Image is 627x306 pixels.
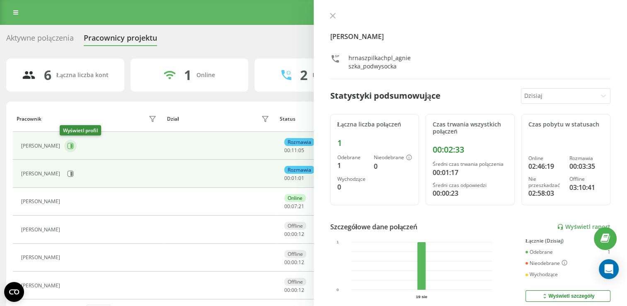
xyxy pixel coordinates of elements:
[433,145,508,155] div: 00:02:33
[284,222,306,230] div: Offline
[284,194,306,202] div: Online
[525,238,610,244] div: Łącznie (Dzisiaj)
[300,67,307,83] div: 2
[284,278,306,286] div: Offline
[291,147,297,154] span: 11
[416,294,427,299] text: 19 sie
[569,182,603,192] div: 03:10:41
[569,155,603,161] div: Rozmawia
[433,182,508,188] div: Średni czas odpowiedzi
[21,227,62,233] div: [PERSON_NAME]
[298,203,304,210] span: 21
[433,121,508,135] div: Czas trwania wszystkich połączeń
[284,204,304,209] div: : :
[44,67,51,83] div: 6
[298,231,304,238] span: 12
[336,287,339,292] text: 0
[312,72,345,79] div: Rozmawiają
[284,287,304,293] div: : :
[4,282,24,302] button: Open CMP widget
[284,260,304,265] div: : :
[196,72,215,79] div: Online
[336,240,339,244] text: 1
[284,203,290,210] span: 00
[84,34,157,46] div: Pracownicy projektu
[21,143,62,149] div: [PERSON_NAME]
[330,90,441,102] div: Statystyki podsumowujące
[528,188,562,198] div: 02:58:03
[291,287,297,294] span: 00
[525,260,567,267] div: Nieodebrane
[608,249,610,255] div: 1
[374,155,412,161] div: Nieodebrane
[569,176,603,182] div: Offline
[21,199,62,204] div: [PERSON_NAME]
[541,293,594,299] div: Wyświetl szczegóły
[291,259,297,266] span: 00
[525,249,553,255] div: Odebrane
[284,138,315,146] div: Rozmawia
[330,222,418,232] div: Szczegółowe dane połączeń
[184,67,191,83] div: 1
[349,54,413,70] div: hrnaszpilkachpl_agnieszka_podwysocka
[284,148,304,153] div: : :
[528,121,603,128] div: Czas pobytu w statusach
[21,171,62,177] div: [PERSON_NAME]
[337,138,412,148] div: 1
[56,72,109,79] div: Łączna liczba kont
[21,283,62,289] div: [PERSON_NAME]
[167,116,179,122] div: Dział
[284,259,290,266] span: 00
[60,125,101,136] div: Wyświetl profil
[337,155,368,160] div: Odebrane
[284,175,290,182] span: 00
[284,231,290,238] span: 00
[284,250,306,258] div: Offline
[330,32,611,41] h4: [PERSON_NAME]
[284,287,290,294] span: 00
[569,161,603,171] div: 00:03:35
[557,223,610,231] a: Wyświetl raport
[525,272,558,277] div: Wychodzące
[280,116,295,122] div: Status
[528,161,562,171] div: 02:46:19
[291,203,297,210] span: 07
[433,161,508,167] div: Średni czas trwania połączenia
[291,231,297,238] span: 00
[528,155,562,161] div: Online
[17,116,41,122] div: Pracownik
[525,290,610,302] button: Wyświetl szczegóły
[6,34,74,46] div: Aktywne połączenia
[433,168,508,177] div: 00:01:17
[337,160,368,170] div: 1
[433,188,508,198] div: 00:00:23
[284,231,304,237] div: : :
[599,259,619,279] div: Open Intercom Messenger
[337,121,412,128] div: Łączna liczba połączeń
[291,175,297,182] span: 01
[337,182,368,192] div: 0
[337,176,368,182] div: Wychodzące
[374,161,412,171] div: 0
[284,147,290,154] span: 00
[298,259,304,266] span: 12
[284,175,304,181] div: : :
[21,255,62,260] div: [PERSON_NAME]
[298,287,304,294] span: 12
[284,166,315,174] div: Rozmawia
[528,176,562,188] div: Nie przeszkadzać
[298,147,304,154] span: 05
[298,175,304,182] span: 01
